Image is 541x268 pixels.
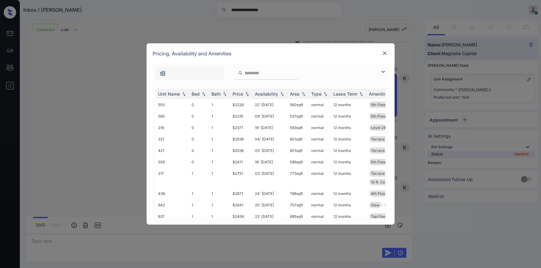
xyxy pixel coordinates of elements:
[230,156,253,168] td: $2411
[371,102,387,107] span: 5th Floor
[288,156,309,168] td: 596 sqft
[156,99,189,110] td: 550
[371,180,394,184] span: 10 ft. Ceilings
[331,199,367,211] td: 12 months
[209,145,230,156] td: 1
[253,122,288,133] td: 16' [DATE]
[156,199,189,211] td: 642
[288,188,309,199] td: 788 sqft
[158,91,180,97] div: Unit Name
[156,188,189,199] td: 439
[230,199,253,211] td: $2641
[189,199,209,211] td: 1
[279,92,285,96] img: sorting
[331,145,367,156] td: 12 months
[288,122,309,133] td: 593 sqft
[189,99,209,110] td: 0
[156,122,189,133] td: 218
[181,92,187,96] img: sorting
[288,211,309,222] td: 695 sqft
[309,145,331,156] td: normal
[371,137,385,141] span: Terrace
[209,156,230,168] td: 1
[334,91,357,97] div: Lease Term
[253,133,288,145] td: 04' [DATE]
[253,110,288,122] td: 09' [DATE]
[156,133,189,145] td: 221
[331,188,367,199] td: 12 months
[288,199,309,211] td: 757 sqft
[189,122,209,133] td: 0
[230,99,253,110] td: $2226
[309,168,331,188] td: normal
[209,168,230,188] td: 1
[309,133,331,145] td: normal
[189,188,209,199] td: 1
[331,211,367,222] td: 12 months
[309,188,331,199] td: normal
[255,91,278,97] div: Availability
[233,91,243,97] div: Price
[189,133,209,145] td: 0
[253,168,288,188] td: 03' [DATE]
[156,211,189,222] td: 637
[309,122,331,133] td: normal
[288,168,309,188] td: 773 sqft
[244,92,250,96] img: sorting
[309,156,331,168] td: normal
[156,110,189,122] td: 560
[331,99,367,110] td: 12 months
[371,148,385,153] span: Terrace
[189,110,209,122] td: 0
[209,211,230,222] td: 1
[253,211,288,222] td: 23' [DATE]
[288,133,309,145] td: 601 sqft
[209,99,230,110] td: 1
[371,125,386,130] span: Level 24
[290,91,300,97] div: Area
[379,68,387,76] img: icon-zuma
[371,114,387,119] span: 5th Floor
[230,211,253,222] td: $2456
[209,122,230,133] td: 1
[371,171,385,176] span: Terrace
[156,145,189,156] td: 421
[253,99,288,110] td: 22' [DATE]
[288,110,309,122] td: 537 sqft
[201,92,207,96] img: sorting
[253,156,288,168] td: 18' [DATE]
[253,145,288,156] td: 05' [DATE]
[309,110,331,122] td: normal
[309,99,331,110] td: normal
[189,156,209,168] td: 0
[156,156,189,168] td: 559
[309,199,331,211] td: normal
[331,122,367,133] td: 12 months
[230,188,253,199] td: $2671
[147,43,395,64] div: Pricing, Availability and Amenities
[189,211,209,222] td: 1
[212,91,221,97] div: Bath
[230,110,253,122] td: $2216
[192,91,200,97] div: Bed
[160,70,166,76] img: icon-zuma
[222,92,228,96] img: sorting
[309,211,331,222] td: normal
[230,145,253,156] td: $2536
[300,92,307,96] img: sorting
[230,168,253,188] td: $2751
[371,214,388,219] span: Top Floor
[209,133,230,145] td: 1
[331,168,367,188] td: 12 months
[331,133,367,145] td: 12 months
[238,70,243,76] img: icon-zuma
[209,188,230,199] td: 1
[189,145,209,156] td: 0
[371,203,380,207] span: View
[331,156,367,168] td: 12 months
[288,145,309,156] td: 601 sqft
[209,110,230,122] td: 1
[371,191,387,196] span: 4th Floor
[312,91,322,97] div: Type
[322,92,329,96] img: sorting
